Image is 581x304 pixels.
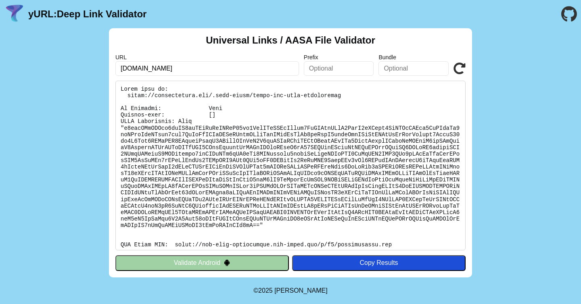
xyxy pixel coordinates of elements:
[304,61,374,76] input: Optional
[258,287,273,294] span: 2025
[115,255,289,271] button: Validate Android
[378,54,449,60] label: Bundle
[206,35,375,46] h2: Universal Links / AASA File Validator
[274,287,328,294] a: Michael Ibragimchayev's Personal Site
[115,61,299,76] input: Required
[296,259,462,267] div: Copy Results
[115,81,466,250] pre: Lorem ipsu do: sitam://consectetura.eli/.sedd-eiusm/tempo-inc-utla-etdoloremag Al Enimadmi: Veni ...
[28,8,146,20] a: yURL:Deep Link Validator
[4,4,25,25] img: yURL Logo
[304,54,374,60] label: Prefix
[115,54,299,60] label: URL
[292,255,466,271] button: Copy Results
[378,61,449,76] input: Optional
[253,277,327,304] footer: ©
[224,259,230,266] img: droidIcon.svg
